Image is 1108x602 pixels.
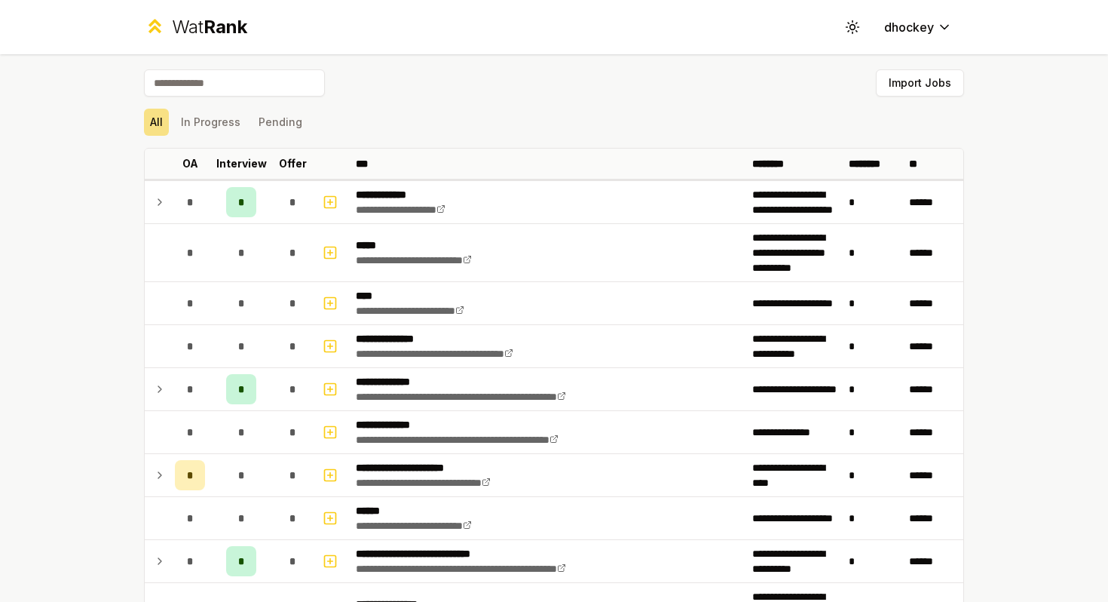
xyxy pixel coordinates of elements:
[884,18,934,36] span: dhockey
[216,156,267,171] p: Interview
[279,156,307,171] p: Offer
[182,156,198,171] p: OA
[876,69,964,97] button: Import Jobs
[872,14,964,41] button: dhockey
[144,109,169,136] button: All
[172,15,247,39] div: Wat
[253,109,308,136] button: Pending
[144,15,247,39] a: WatRank
[204,16,247,38] span: Rank
[175,109,246,136] button: In Progress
